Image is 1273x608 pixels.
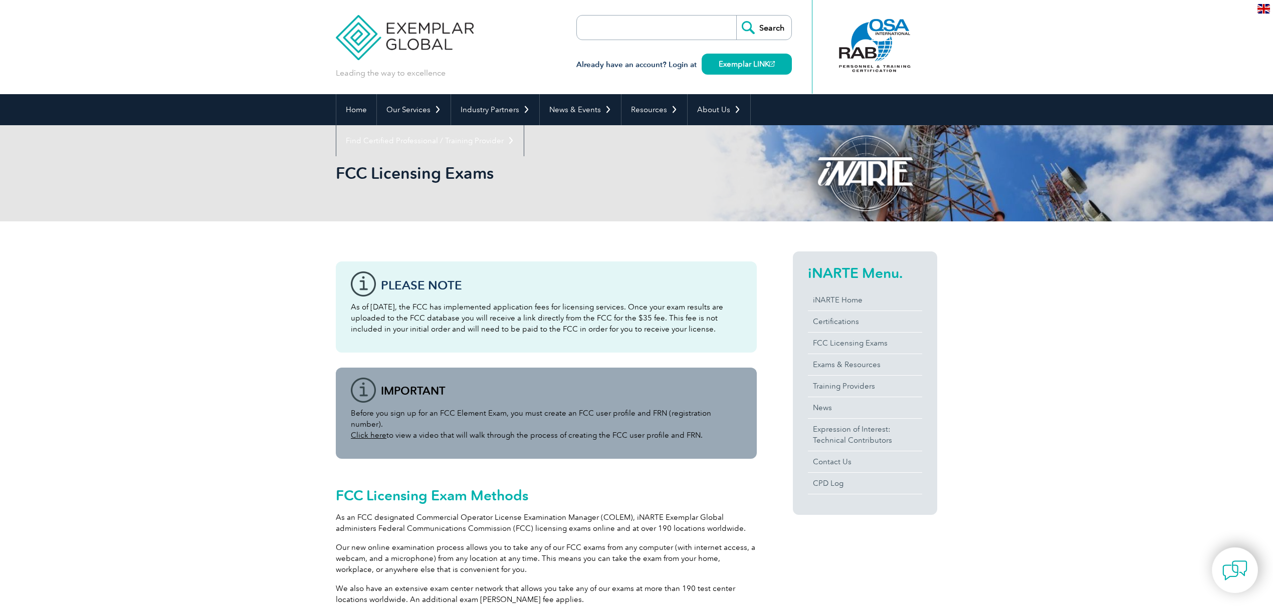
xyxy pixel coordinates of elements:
[336,583,757,605] p: We also have an extensive exam center network that allows you take any of our exams at more than ...
[808,289,922,311] a: iNARTE Home
[808,419,922,451] a: Expression of Interest:Technical Contributors
[1257,4,1270,14] img: en
[736,16,791,40] input: Search
[808,451,922,472] a: Contact Us
[336,487,757,503] h2: FCC Licensing Exam Methods
[336,125,524,156] a: Find Certified Professional / Training Provider
[351,408,742,441] p: Before you sign up for an FCC Element Exam, you must create an FCC user profile and FRN (registra...
[336,68,446,79] p: Leading the way to excellence
[808,354,922,375] a: Exams & Resources
[808,473,922,494] a: CPD Log
[336,542,757,575] p: Our new online examination process allows you to take any of our FCC exams from any computer (wit...
[808,397,922,418] a: News
[808,311,922,332] a: Certifications
[336,165,757,181] h2: FCC Licensing Exams
[381,279,742,291] h3: Please note
[688,94,750,125] a: About Us
[377,94,451,125] a: Our Services
[808,265,922,281] h2: iNARTE Menu.
[702,54,792,75] a: Exemplar LINK
[351,431,386,440] a: Click here
[1222,558,1247,583] img: contact-chat.png
[336,512,757,534] p: As an FCC designated Commercial Operator License Examination Manager (COLEM), iNARTE Exemplar Glo...
[808,376,922,397] a: Training Providers
[451,94,539,125] a: Industry Partners
[576,59,792,71] h3: Already have an account? Login at
[769,61,775,67] img: open_square.png
[351,301,742,335] p: As of [DATE], the FCC has implemented application fees for licensing services. Once your exam res...
[540,94,621,125] a: News & Events
[621,94,687,125] a: Resources
[336,94,376,125] a: Home
[808,333,922,354] a: FCC Licensing Exams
